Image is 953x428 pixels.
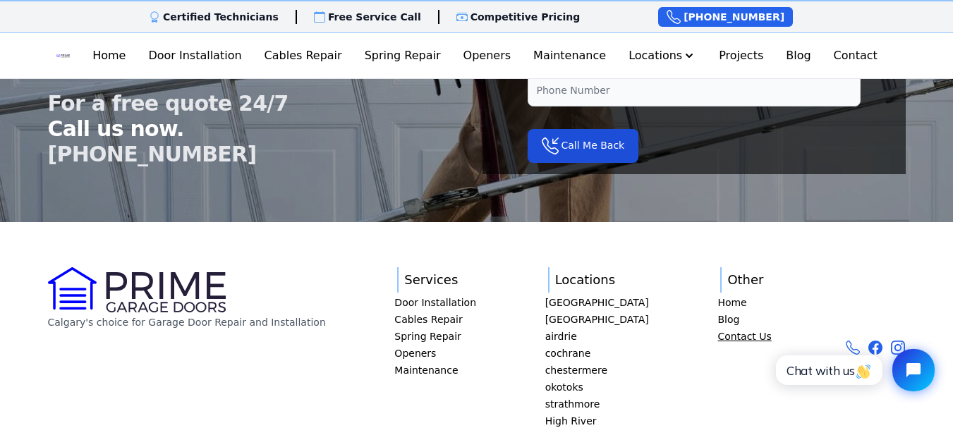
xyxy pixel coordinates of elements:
a: Blog [780,42,816,70]
input: Phone Number [528,74,861,106]
button: Locations [623,42,702,70]
a: High River [545,414,649,428]
a: [PHONE_NUMBER] [658,7,793,27]
a: Projects [713,42,769,70]
a: okotoks [545,380,649,394]
img: Logo [56,44,70,67]
a: Maintenance [528,42,612,70]
a: strathmore [545,397,649,411]
p: Competitive Pricing [471,10,581,24]
a: Door Installation [142,42,247,70]
a: cochrane [545,346,649,360]
a: Contact Us [717,329,771,343]
a: Openers [458,42,517,70]
p: Certified Technicians [163,10,279,24]
a: chestermere [545,363,649,377]
p: Free Service Call [328,10,421,24]
iframe: Tidio Chat [760,337,947,403]
a: Home [87,42,131,70]
span: For a free quote 24/7 [48,91,313,116]
a: Cables Repair [259,42,348,70]
a: Spring Repair [359,42,447,70]
span: Call us now. [48,116,313,142]
a: airdrie [545,329,649,343]
a: Contact [828,42,883,70]
a: Spring Repair [394,329,476,343]
a: Maintenance [394,363,476,377]
button: Call Me Back [528,129,639,163]
a: [PHONE_NUMBER] [48,142,257,166]
a: Openers [394,346,476,360]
